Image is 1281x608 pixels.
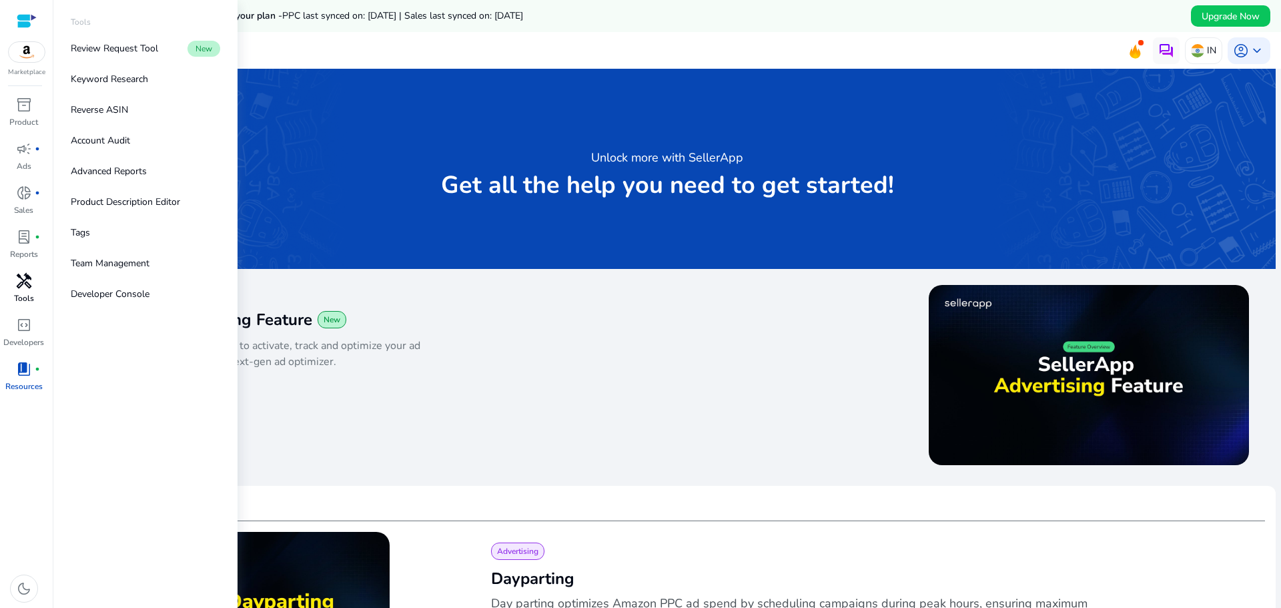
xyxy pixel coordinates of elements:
[35,190,40,196] span: fiber_manual_record
[71,41,158,55] p: Review Request Tool
[441,172,894,199] p: Get all the help you need to get started!
[17,160,31,172] p: Ads
[16,361,32,377] span: book_4
[1249,43,1265,59] span: keyboard_arrow_down
[1191,5,1270,27] button: Upgrade Now
[85,338,473,370] p: Watch this video and learn how to activate, track and optimize your ad campaigns using SellerApp'...
[591,148,743,167] h3: Unlock more with SellerApp
[1207,39,1216,62] p: IN
[71,226,90,240] p: Tags
[8,67,45,77] p: Marketplace
[35,146,40,151] span: fiber_manual_record
[187,41,220,57] span: New
[1191,44,1204,57] img: in.svg
[71,133,130,147] p: Account Audit
[35,366,40,372] span: fiber_manual_record
[10,248,38,260] p: Reports
[1233,43,1249,59] span: account_circle
[1202,9,1260,23] span: Upgrade Now
[491,568,1244,589] h2: Dayparting
[14,204,33,216] p: Sales
[497,546,538,557] span: Advertising
[71,103,128,117] p: Reverse ASIN
[16,97,32,113] span: inventory_2
[5,380,43,392] p: Resources
[9,116,38,128] p: Product
[282,9,523,22] span: PPC last synced on: [DATE] | Sales last synced on: [DATE]
[71,287,149,301] p: Developer Console
[16,185,32,201] span: donut_small
[324,314,340,325] span: New
[16,273,32,289] span: handyman
[16,229,32,245] span: lab_profile
[3,336,44,348] p: Developers
[71,256,149,270] p: Team Management
[88,11,523,22] h5: Data syncs run less frequently on your plan -
[71,16,91,28] p: Tools
[9,42,45,62] img: amazon.svg
[16,581,32,597] span: dark_mode
[35,234,40,240] span: fiber_manual_record
[71,164,147,178] p: Advanced Reports
[16,317,32,333] span: code_blocks
[14,292,34,304] p: Tools
[16,141,32,157] span: campaign
[71,72,148,86] p: Keyword Research
[929,285,1249,465] img: maxresdefault.jpg
[71,195,180,209] p: Product Description Editor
